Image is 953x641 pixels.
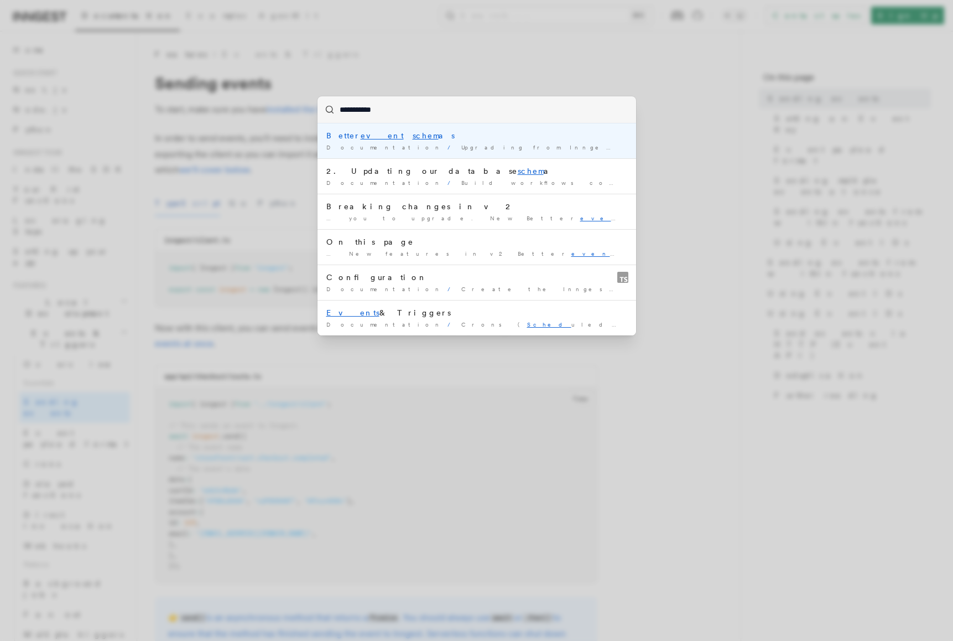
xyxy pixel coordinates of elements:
[527,321,571,328] mark: Sched
[326,236,627,247] div: On this page
[461,179,810,186] span: Build workflows configurable by your users
[571,250,623,257] mark: event
[326,201,627,212] div: Breaking changes in v2
[326,130,627,141] div: Better as
[413,131,439,140] mark: schem
[461,321,711,328] span: Crons ( uled Functions)
[326,214,627,223] div: … you to upgrade. New Better as - create and maintain …
[326,308,379,317] mark: Events
[361,131,404,140] mark: event
[326,250,627,258] div: … New features in v2 Better as Clearer sending …
[326,286,443,292] span: Documentation
[447,179,457,186] span: /
[447,286,457,292] span: /
[326,321,443,328] span: Documentation
[461,286,681,292] span: Create the Inngest Client
[580,215,628,221] mark: event
[518,167,544,175] mark: schem
[326,144,443,151] span: Documentation
[447,144,457,151] span: /
[326,166,627,177] div: 2. Updating our database a
[326,179,443,186] span: Documentation
[326,272,627,283] div: Configuration
[447,321,457,328] span: /
[326,307,627,318] div: & Triggers
[461,144,746,151] span: Upgrading from Inngest SDK v1 to v2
